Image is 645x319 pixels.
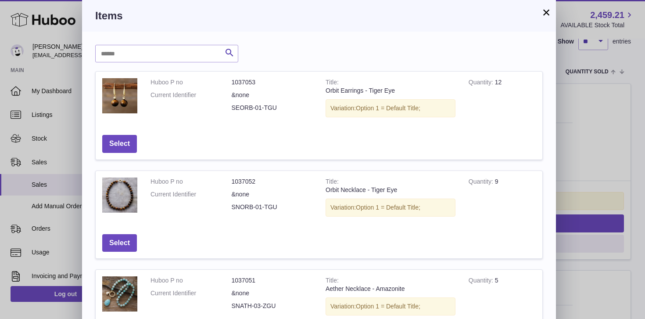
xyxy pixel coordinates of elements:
[150,78,232,87] dt: Huboo P no
[326,178,339,187] strong: Title
[232,104,313,112] dd: SEORB-01-TGU
[356,204,420,211] span: Option 1 = Default Title;
[326,87,455,95] div: Orbit Earrings - Tiger Eye
[356,303,420,310] span: Option 1 = Default Title;
[326,186,455,194] div: Orbit Necklace - Tiger Eye
[326,277,339,286] strong: Title
[150,289,232,297] dt: Current Identifier
[232,78,313,87] dd: 1037053
[95,9,543,23] h3: Items
[541,7,552,18] button: ×
[469,79,495,88] strong: Quantity
[150,276,232,285] dt: Huboo P no
[150,178,232,186] dt: Huboo P no
[469,277,495,286] strong: Quantity
[326,285,455,293] div: Aether Necklace - Amazonite
[462,171,542,228] td: 9
[102,135,137,153] button: Select
[232,289,313,297] dd: &none
[232,276,313,285] dd: 1037051
[326,99,455,117] div: Variation:
[232,178,313,186] dd: 1037052
[462,72,542,128] td: 12
[469,178,495,187] strong: Quantity
[150,190,232,199] dt: Current Identifier
[102,78,137,113] img: Orbit Earrings - Tiger Eye
[102,178,137,213] img: Orbit Necklace - Tiger Eye
[326,199,455,217] div: Variation:
[326,297,455,315] div: Variation:
[356,105,420,112] span: Option 1 = Default Title;
[232,203,313,211] dd: SNORB-01-TGU
[232,302,313,310] dd: SNATH-03-ZGU
[102,276,137,312] img: Aether Necklace - Amazonite
[150,91,232,99] dt: Current Identifier
[232,190,313,199] dd: &none
[326,79,339,88] strong: Title
[232,91,313,99] dd: &none
[102,234,137,252] button: Select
